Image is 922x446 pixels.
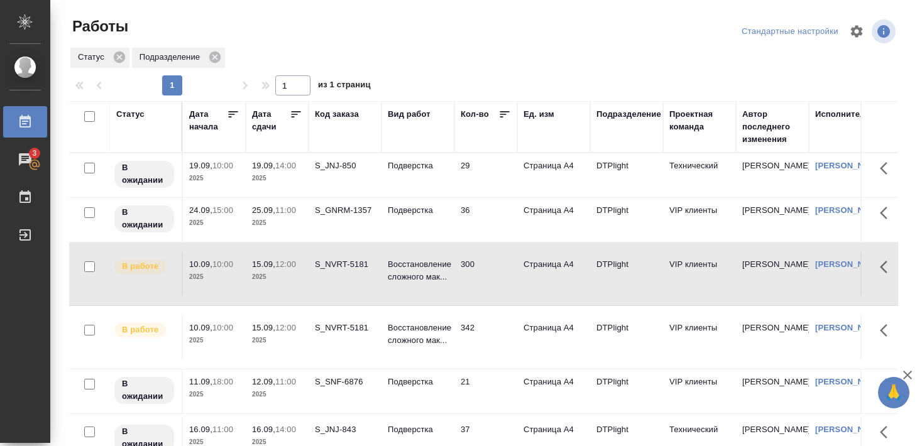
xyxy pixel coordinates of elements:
[25,147,44,160] span: 3
[113,376,175,405] div: Исполнитель назначен, приступать к работе пока рано
[388,258,448,283] p: Восстановление сложного мак...
[252,108,290,133] div: Дата сдачи
[736,315,809,359] td: [PERSON_NAME]
[140,51,204,63] p: Подразделение
[212,425,233,434] p: 11:00
[252,425,275,434] p: 16.09,
[663,369,736,413] td: VIP клиенты
[252,323,275,332] p: 15.09,
[524,108,554,121] div: Ед. изм
[872,315,903,345] button: Здесь прячутся важные кнопки
[275,259,296,269] p: 12:00
[736,252,809,296] td: [PERSON_NAME]
[113,160,175,189] div: Исполнитель назначен, приступать к работе пока рано
[189,323,212,332] p: 10.09,
[742,108,803,146] div: Автор последнего изменения
[517,252,590,296] td: Страница А4
[189,172,239,185] p: 2025
[69,16,128,36] span: Работы
[388,204,448,217] p: Подверстка
[252,259,275,269] p: 15.09,
[315,423,375,436] div: S_JNJ-843
[388,376,448,388] p: Подверстка
[275,323,296,332] p: 12:00
[189,388,239,401] p: 2025
[3,144,47,175] a: 3
[815,425,885,434] a: [PERSON_NAME]
[872,153,903,183] button: Здесь прячутся важные кнопки
[590,153,663,197] td: DTPlight
[663,153,736,197] td: Технический
[454,315,517,359] td: 342
[122,206,167,231] p: В ожидании
[736,153,809,197] td: [PERSON_NAME]
[252,377,275,386] p: 12.09,
[189,425,212,434] p: 16.09,
[113,204,175,234] div: Исполнитель назначен, приступать к работе пока рано
[252,271,302,283] p: 2025
[122,260,158,273] p: В работе
[189,271,239,283] p: 2025
[517,369,590,413] td: Страница А4
[189,161,212,170] p: 19.09,
[663,315,736,359] td: VIP клиенты
[878,377,909,408] button: 🙏
[883,379,904,406] span: 🙏
[388,160,448,172] p: Подверстка
[388,322,448,347] p: Восстановление сложного мак...
[454,369,517,413] td: 21
[461,108,489,121] div: Кол-во
[122,378,167,403] p: В ожидании
[815,259,885,269] a: [PERSON_NAME]
[189,377,212,386] p: 11.09,
[590,369,663,413] td: DTPlight
[122,324,158,336] p: В работе
[252,334,302,347] p: 2025
[189,259,212,269] p: 10.09,
[517,198,590,242] td: Страница А4
[275,377,296,386] p: 11:00
[736,198,809,242] td: [PERSON_NAME]
[252,388,302,401] p: 2025
[212,161,233,170] p: 10:00
[212,259,233,269] p: 10:00
[815,377,885,386] a: [PERSON_NAME]
[212,323,233,332] p: 10:00
[842,16,872,46] span: Настроить таблицу
[517,315,590,359] td: Страница А4
[70,48,129,68] div: Статус
[388,108,431,121] div: Вид работ
[315,204,375,217] div: S_GNRM-1357
[590,198,663,242] td: DTPlight
[315,322,375,334] div: S_NVRT-5181
[212,205,233,215] p: 15:00
[189,205,212,215] p: 24.09,
[78,51,109,63] p: Статус
[252,172,302,185] p: 2025
[275,161,296,170] p: 14:00
[113,322,175,339] div: Исполнитель выполняет работу
[122,161,167,187] p: В ожидании
[738,22,842,41] div: split button
[736,369,809,413] td: [PERSON_NAME]
[212,377,233,386] p: 18:00
[315,376,375,388] div: S_SNF-6876
[815,323,885,332] a: [PERSON_NAME]
[132,48,225,68] div: Подразделение
[872,369,903,400] button: Здесь прячутся важные кнопки
[454,198,517,242] td: 36
[275,425,296,434] p: 14:00
[815,205,885,215] a: [PERSON_NAME]
[116,108,145,121] div: Статус
[815,108,870,121] div: Исполнитель
[590,252,663,296] td: DTPlight
[318,77,371,95] span: из 1 страниц
[454,252,517,296] td: 300
[189,334,239,347] p: 2025
[669,108,730,133] div: Проектная команда
[517,153,590,197] td: Страница А4
[315,258,375,271] div: S_NVRT-5181
[590,315,663,359] td: DTPlight
[872,252,903,282] button: Здесь прячутся важные кнопки
[872,19,898,43] span: Посмотреть информацию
